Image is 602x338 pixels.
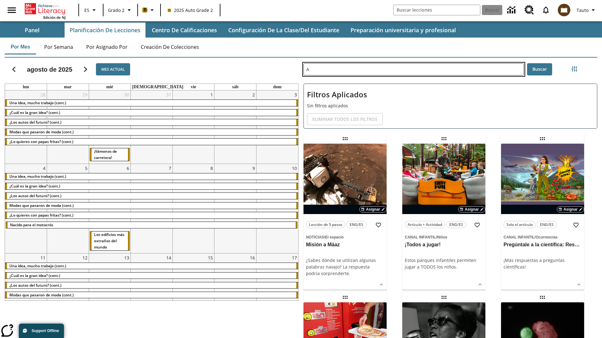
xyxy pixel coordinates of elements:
span: ES [84,7,89,13]
button: Support Offline [19,324,64,338]
div: lesson details [304,144,387,290]
div: ¿Sabes dónde se utilizan algunas palabras navajo? La respuesta podría sorprenderte. [306,257,384,277]
td: 9 de agosto de 2025 [214,164,256,253]
button: Mes actual [96,63,130,75]
div: lesson details [402,144,485,290]
span: Una idea, mucho trabajo (cont.) [9,100,66,105]
div: Una idea, mucho trabajo (cont.) [5,263,298,269]
button: ENG/ES [537,221,557,228]
button: Por asignado por [81,39,133,54]
a: martes [63,84,73,90]
span: Asignar [465,207,479,212]
span: Los edificios más extraños del mundo [94,232,124,250]
a: 3 de agosto de 2025 [293,90,298,99]
h3: Misión a Máaz [306,242,384,248]
td: 13 de agosto de 2025 [89,253,131,327]
td: 11 de agosto de 2025 [5,253,47,327]
a: 12 de agosto de 2025 [81,253,89,262]
a: domingo [272,84,283,90]
span: B [144,6,146,14]
span: ENG/ES [350,221,363,228]
td: 12 de agosto de 2025 [47,253,89,327]
td: 28 de julio de 2025 [5,90,47,164]
a: 16 de agosto de 2025 [249,253,256,262]
h2: agosto de 2025 [27,66,72,73]
button: Asignar Elegir fechas [557,206,584,213]
a: 2 de agosto de 2025 [251,90,256,99]
span: Una idea, mucho trabajo (cont.) [9,263,66,269]
a: 10 de agosto de 2025 [291,164,298,172]
span: Grado 2 [108,7,124,13]
button: Solo el artículo [504,221,536,228]
td: 29 de julio de 2025 [47,90,89,164]
button: ENG/ES [346,221,367,228]
a: 30 de julio de 2025 [123,90,130,99]
a: 5 de agosto de 2025 [84,164,89,172]
span: Ocurrencias [536,235,557,239]
button: Preparación universitaria y profesional [346,23,461,38]
a: jueves [131,84,185,90]
div: Lección arrastrable: Pregúntale a la científica: Respuestas a preguntas geniales [537,134,547,144]
button: Ver más [377,280,386,289]
span: 2025 Auto Grade 2 [168,7,213,13]
span: Modas que pasaron de moda (cont.) [9,129,74,135]
button: Añadir a mis Favoritas [570,219,582,231]
button: Regresar [6,61,22,77]
span: ¿Cuál es la gran idea? (cont.) [9,110,60,115]
div: ¿Lo quieres con papas fritas? (cont.) [5,212,298,218]
span: Canal Infantil [504,235,535,239]
h3: Pregúntale a la científica: Respuestas a preguntas geniales [504,242,582,248]
span: ¿Lo quieres con papas fritas? (cont.) [9,139,73,144]
td: 2 de agosto de 2025 [214,90,256,164]
a: 14 de agosto de 2025 [165,253,172,262]
a: 29 de julio de 2025 [81,90,89,99]
a: 4 de agosto de 2025 [42,164,47,172]
a: 11 de agosto de 2025 [39,253,47,262]
div: lesson details [501,144,584,290]
input: Buscar campo [393,5,480,15]
span: ¿Los autos del futuro? (cont.) [9,193,61,198]
div: ¿Cuál es la gran idea? (cont.) [5,110,298,116]
span: Solo el artículo [506,221,533,228]
div: ¿Los autos del futuro? (cont.) [5,193,298,199]
td: 1 de agosto de 2025 [172,90,214,164]
input: Buscar lecciones [304,64,524,75]
span: El espacio [325,235,344,239]
span: Nacido para el motocrós [10,222,53,228]
span: Lección de 5 pasos [309,221,342,228]
div: Modas que pasaron de moda (cont.) [5,202,298,209]
span: Support Offline [32,329,59,333]
a: 28 de julio de 2025 [39,90,47,99]
a: 7 de agosto de 2025 [167,164,172,172]
a: 1 de agosto de 2025 [209,90,214,99]
span: Noticias [306,235,324,239]
span: Modas que pasaron de moda (cont.) [9,292,74,298]
td: 15 de agosto de 2025 [172,253,214,327]
button: Creación de colecciones [136,39,204,54]
div: Lección arrastrable: Misión a Máaz [340,134,350,144]
div: Lección arrastrable: Conozcamos a Ella Baker [439,292,449,302]
button: Centro de calificaciones [147,23,222,38]
button: ENG/ES [446,221,466,228]
button: Abrir el menú lateral [3,1,21,19]
button: Ver más [475,280,485,289]
span: Niños [437,235,447,239]
button: Asignar Elegir fechas [458,206,485,213]
button: Lección de 5 pasos [306,221,345,228]
span: ¿Cuál es la gran idea? (cont.) [9,273,60,278]
a: Notificaciones [538,2,554,18]
a: 31 de julio de 2025 [165,90,172,99]
td: 31 de julio de 2025 [131,90,173,164]
span: Canal Infantil [405,235,436,239]
span: / [324,235,325,239]
a: 13 de agosto de 2025 [123,253,130,262]
td: 14 de agosto de 2025 [131,253,173,327]
span: / [535,235,536,239]
div: Los edificios más extraños del mundo [90,232,130,250]
span: ¿Los autos del futuro? (cont.) [9,283,61,288]
a: sábado [231,84,240,90]
a: 17 de agosto de 2025 [291,253,298,262]
span: ¡Vámonos de carretera! [94,149,117,160]
div: Filtros Aplicados [304,84,597,129]
button: Grado: Grado 2, Elige un grado [105,4,135,16]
